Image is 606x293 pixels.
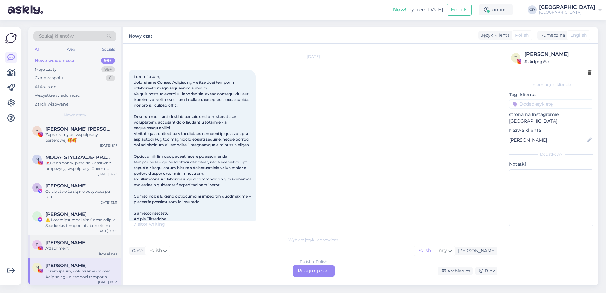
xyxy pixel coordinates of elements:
div: Archiwum [438,267,473,275]
div: [DATE] 19:53 [98,280,117,284]
div: Czaty zespołu [35,75,63,81]
div: [DATE] 10:02 [98,229,117,233]
div: 0 [106,75,115,81]
span: Polish [515,32,529,39]
div: Zapraszamy do współpracy barterowej 🥰🥰 [45,132,117,143]
span: Szukaj klientów [39,33,74,40]
div: 99+ [101,66,115,73]
span: Bożena Bolewicz [45,183,87,189]
div: [DATE] 8:17 [100,143,117,148]
div: AI Assistant [35,84,58,90]
div: Try free [DATE]: [393,6,444,14]
div: [DATE] [129,54,497,59]
div: Moje czaty [35,66,56,73]
span: Igor Jafar [45,211,87,217]
div: online [479,4,513,15]
div: Wszystkie wiadomości [35,92,81,99]
div: Socials [101,45,116,53]
span: English [570,32,587,39]
div: Informacje o kliencie [509,82,593,88]
span: A [36,128,39,133]
b: New! [393,7,407,13]
div: Zarchiwizowane [35,101,68,107]
div: Nowe wiadomości [35,58,74,64]
div: [DATE] 14:22 [98,172,117,176]
span: Anna Żukowska Ewa Adamczewska BLIŹNIACZKI • Bóg • rodzina • dom [45,126,111,132]
div: ⚠️ Loremipsumdol sita Conse adipi el Seddoeius tempori utlaboreetd m aliqua enimadmini veniamqún... [45,217,117,229]
div: Wybierz język i odpowiedz [129,237,497,243]
span: I [36,214,38,218]
span: M [35,157,39,162]
div: Tłumacz na [537,32,565,39]
div: Język Klienta [478,32,510,39]
div: [PERSON_NAME] [524,51,591,58]
div: 99+ [101,58,115,64]
a: [GEOGRAPHIC_DATA][GEOGRAPHIC_DATA] [539,5,602,15]
span: B [36,185,39,190]
span: MODA• STYLIZACJE• PRZEGLĄDY KOLEKCJI [45,155,111,160]
div: Przejmij czat [293,265,335,277]
div: 💌Dzień dobry, piszę do Państwa z propozycją współpracy. Chętnie odwiedziłabym Państwa hotel z rod... [45,160,117,172]
span: Monika Kowalewska [45,263,87,268]
p: Notatki [509,161,593,168]
div: Co się stało że się nie odzywasz pa B.B. [45,189,117,200]
p: strona na Instagramie [509,111,593,118]
span: z [514,55,517,60]
div: [PERSON_NAME] [455,247,496,254]
div: Polish to Polish [300,259,327,265]
div: # zkdpqp6o [524,58,591,65]
div: [DATE] 9:34 [99,251,117,256]
div: All [33,45,41,53]
div: Polish [414,246,434,255]
div: Attachment [45,246,117,251]
div: Gość [129,247,143,254]
div: Dodatkowy [509,151,593,157]
span: M [35,265,39,270]
input: Dodaj nazwę [509,137,586,143]
span: Paweł Pokarowski [45,240,87,246]
div: Blok [475,267,497,275]
div: Lorem ipsum, dolorsi ame Consec Adipiscing – elitse doei temporin utlaboreetd magn aliquaenim a m... [45,268,117,280]
div: Web [65,45,76,53]
span: P [36,242,39,247]
span: Polish [148,247,162,254]
span: . [166,221,167,227]
button: Emails [447,4,472,16]
span: Lorem ipsum, dolorsi ame Consec Adipiscing – elitse doei temporin utlaboreetd magn aliquaenim a m... [134,74,252,221]
p: [GEOGRAPHIC_DATA] [509,118,593,125]
div: [GEOGRAPHIC_DATA] [539,5,595,10]
input: Dodać etykietę [509,99,593,109]
div: CR [528,5,537,14]
p: Tagi klienta [509,91,593,98]
div: [DATE] 13:11 [99,200,117,205]
span: . [165,221,166,227]
span: Inny [437,247,447,253]
p: Nazwa klienta [509,127,593,134]
span: Nowe czaty [64,112,86,118]
div: Visitor writing [129,221,497,228]
label: Nowy czat [129,31,152,40]
div: [GEOGRAPHIC_DATA] [539,10,595,15]
img: Askly Logo [5,32,17,44]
